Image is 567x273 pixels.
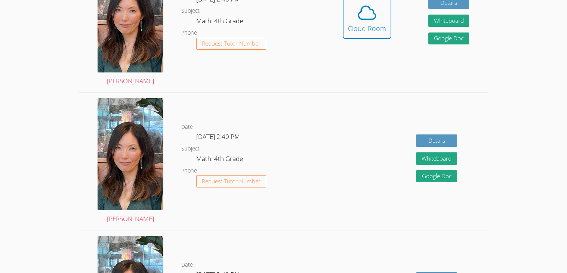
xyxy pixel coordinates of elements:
a: [PERSON_NAME] [98,98,163,224]
dt: Phone [181,28,197,38]
dt: Date [181,122,193,132]
span: [DATE] 2:40 PM [196,132,240,141]
a: Google Doc [428,32,469,45]
button: Request Tutor Number [196,175,266,187]
dd: Math: 4th Grade [196,153,244,166]
button: Whiteboard [416,152,457,165]
button: Whiteboard [428,15,469,27]
a: Details [416,134,457,147]
span: Request Tutor Number [202,41,261,46]
dt: Subject [181,6,200,16]
a: Google Doc [416,170,457,183]
div: Cloud Room [348,23,386,34]
button: Request Tutor Number [196,38,266,50]
img: avatar.png [98,98,163,210]
dt: Date [181,260,193,270]
dd: Math: 4th Grade [196,16,244,28]
dt: Phone [181,166,197,176]
span: Request Tutor Number [202,179,261,184]
dt: Subject [181,144,200,153]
